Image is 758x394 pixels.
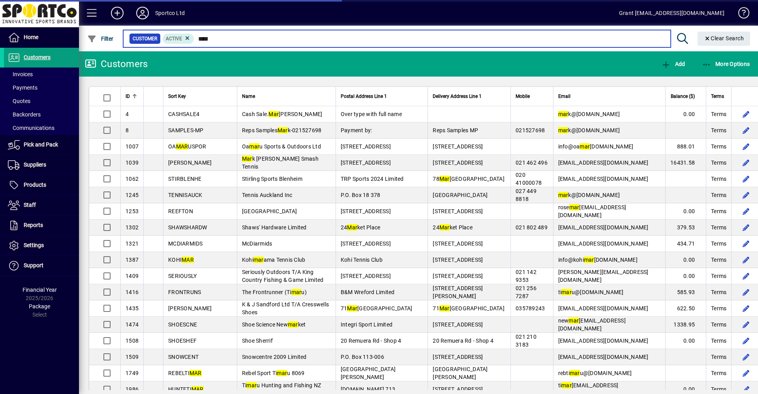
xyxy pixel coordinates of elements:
span: 24 ket Place [341,224,381,231]
a: Settings [4,236,79,255]
span: [STREET_ADDRESS] [433,354,483,360]
span: Terms [711,92,724,101]
em: mar [568,317,579,324]
span: SERIOUSLY [168,273,197,279]
span: Home [24,34,38,40]
em: mar [561,289,572,295]
em: MAR [176,143,188,150]
button: Clear [698,32,750,46]
span: Terms [711,207,726,215]
span: [STREET_ADDRESS] [433,273,483,279]
span: REEFTON [168,208,193,214]
em: MAR [191,386,204,392]
em: Mar [347,305,357,311]
span: Name [242,92,255,101]
td: 622.50 [665,300,706,317]
span: [PERSON_NAME] [168,305,212,311]
span: [STREET_ADDRESS] [341,143,391,150]
td: 0.00 [665,252,706,268]
span: 1435 [126,305,139,311]
span: 021 210 3183 [516,334,537,348]
span: [STREET_ADDRESS] [433,240,483,247]
span: More Options [702,61,750,67]
span: [GEOGRAPHIC_DATA][PERSON_NAME] [433,366,488,380]
span: SHOESCNE [168,321,197,328]
em: mar [584,257,594,263]
span: Terms [711,385,726,393]
span: K & J Sandford Ltd T/A Cresswells Shoes [242,301,329,315]
em: Mar [439,305,450,311]
span: Terms [711,288,726,296]
span: Cash Sale. [PERSON_NAME] [242,111,323,117]
span: P.O. Box 18 378 [341,192,381,198]
span: Terms [711,126,726,134]
span: Clear Search [704,35,744,41]
span: TRP Sports 2024 Limited [341,176,404,182]
span: STIRBLENHE [168,176,202,182]
span: 021527698 [516,127,545,133]
button: Edit [739,270,752,282]
span: Kohi ama Tennis Club [242,257,306,263]
div: ID [126,92,139,101]
span: TENNISAUCK [168,192,203,198]
td: 1338.95 [665,317,706,333]
span: SAMPLES-MP [168,127,204,133]
span: [GEOGRAPHIC_DATA] [242,208,297,214]
span: Terms [711,256,726,264]
span: Payments [8,84,38,91]
span: 78 [GEOGRAPHIC_DATA] [433,176,505,182]
span: Settings [24,242,44,248]
span: [STREET_ADDRESS] [341,159,391,166]
div: Balance ($) [670,92,702,101]
a: Support [4,256,79,276]
span: new [EMAIL_ADDRESS][DOMAIN_NAME] [558,317,626,332]
span: 027 449 8818 [516,188,537,202]
span: 20 Remuera Rd - Shop 4 [433,338,493,344]
span: [EMAIL_ADDRESS][DOMAIN_NAME] [558,305,649,311]
span: Delivery Address Line 1 [433,92,482,101]
span: Filter [87,36,114,42]
button: Edit [739,205,752,218]
span: Stirling Sports Blenheim [242,176,302,182]
div: Name [242,92,331,101]
span: P.O. Box 113-006 [341,354,384,360]
span: Rebel Sport Ti u 8069 [242,370,305,376]
button: Edit [739,253,752,266]
a: Backorders [4,108,79,121]
span: 1749 [126,370,139,376]
span: Terms [711,304,726,312]
span: SHOESHEF [168,338,197,344]
a: Home [4,28,79,47]
td: 434.71 [665,236,706,252]
td: 0.00 [665,106,706,122]
span: [EMAIL_ADDRESS][DOMAIN_NAME] [558,224,649,231]
span: SNOWCENT [168,354,199,360]
em: mar [561,382,572,388]
span: [EMAIL_ADDRESS][DOMAIN_NAME] [558,240,649,247]
em: mar [580,143,590,150]
span: B&M Wreford Limited [341,289,395,295]
span: [GEOGRAPHIC_DATA] [433,192,488,198]
div: Mobile [516,92,548,101]
span: Active [166,36,182,41]
td: 16431.58 [665,155,706,171]
em: Mar [242,156,252,162]
a: Products [4,175,79,195]
span: HUNTFTI [168,386,204,392]
span: [STREET_ADDRESS] [341,208,391,214]
em: mar [288,321,298,328]
button: Add [105,6,130,20]
span: Pick and Pack [24,141,58,148]
a: Pick and Pack [4,135,79,155]
span: 71 [GEOGRAPHIC_DATA] [341,305,413,311]
span: 1245 [126,192,139,198]
span: Terms [711,110,726,118]
span: 1387 [126,257,139,263]
span: MCDIARMIDS [168,240,203,247]
div: Email [558,92,661,101]
span: Staff [24,202,36,208]
span: 1409 [126,273,139,279]
span: 8 [126,127,129,133]
span: Balance ($) [671,92,695,101]
span: 1302 [126,224,139,231]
